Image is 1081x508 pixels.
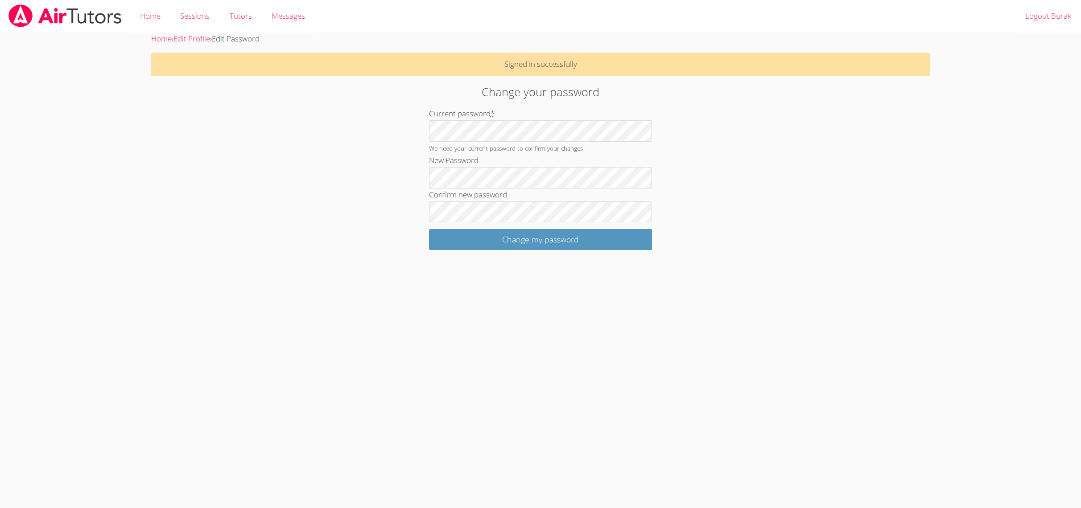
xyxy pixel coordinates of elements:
[429,189,507,200] label: Confirm new password
[429,144,583,152] small: We need your current password to confirm your changes
[429,155,479,165] label: New Password
[491,108,495,119] abbr: required
[249,83,833,100] h2: Change your password
[151,33,929,45] div: › ›
[272,11,305,21] span: Messages
[429,229,652,250] input: Change my password
[212,33,260,44] span: Edit Password
[151,53,929,76] p: Signed in successfully
[429,108,495,119] label: Current password
[151,33,172,44] a: Home
[173,33,210,44] a: Edit Profile
[8,4,123,27] img: airtutors_banner-c4298cdbf04f3fff15de1276eac7730deb9818008684d7c2e4769d2f7ddbe033.png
